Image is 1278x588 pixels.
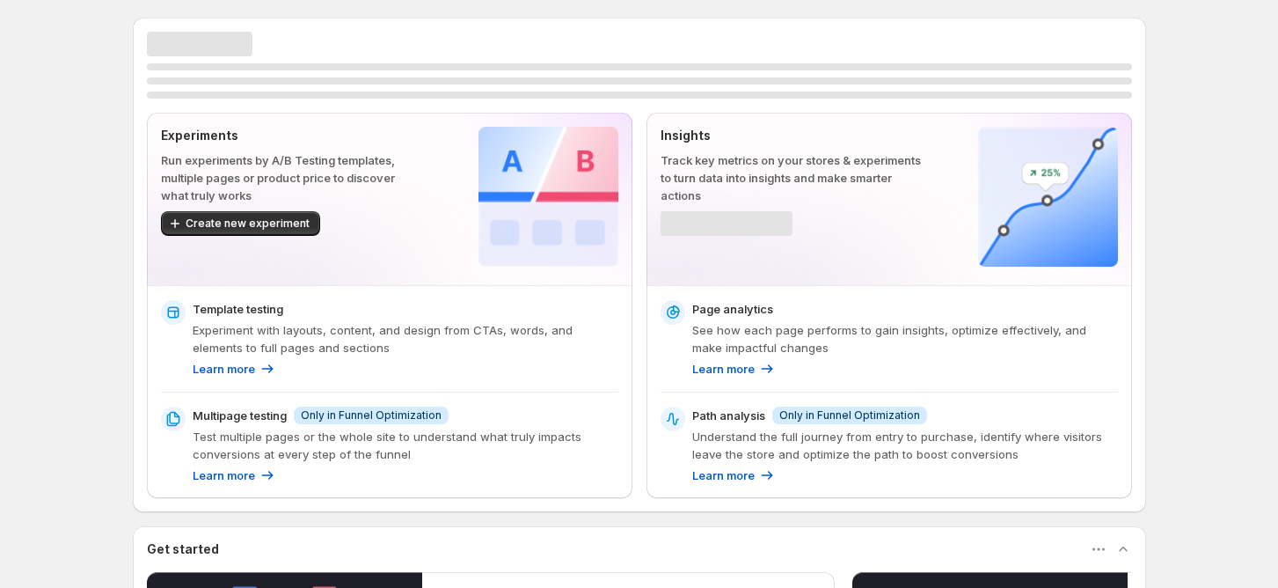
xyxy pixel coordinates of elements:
[478,127,618,267] img: Experiments
[661,127,922,144] p: Insights
[193,428,618,463] p: Test multiple pages or the whole site to understand what truly impacts conversions at every step ...
[692,321,1118,356] p: See how each page performs to gain insights, optimize effectively, and make impactful changes
[661,151,922,204] p: Track key metrics on your stores & experiments to turn data into insights and make smarter actions
[193,360,255,378] p: Learn more
[161,127,422,144] p: Experiments
[301,408,442,423] span: Only in Funnel Optimization
[692,360,776,378] a: Learn more
[692,467,776,484] a: Learn more
[692,300,773,318] p: Page analytics
[193,360,276,378] a: Learn more
[161,151,422,204] p: Run experiments by A/B Testing templates, multiple pages or product price to discover what truly ...
[692,467,755,484] p: Learn more
[193,300,283,318] p: Template testing
[692,360,755,378] p: Learn more
[147,540,219,558] h3: Get started
[692,407,765,424] p: Path analysis
[193,467,255,484] p: Learn more
[193,407,287,424] p: Multipage testing
[193,321,618,356] p: Experiment with layouts, content, and design from CTAs, words, and elements to full pages and sec...
[193,467,276,484] a: Learn more
[779,408,920,423] span: Only in Funnel Optimization
[186,217,310,231] span: Create new experiment
[161,211,320,236] button: Create new experiment
[978,127,1118,267] img: Insights
[692,428,1118,463] p: Understand the full journey from entry to purchase, identify where visitors leave the store and o...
